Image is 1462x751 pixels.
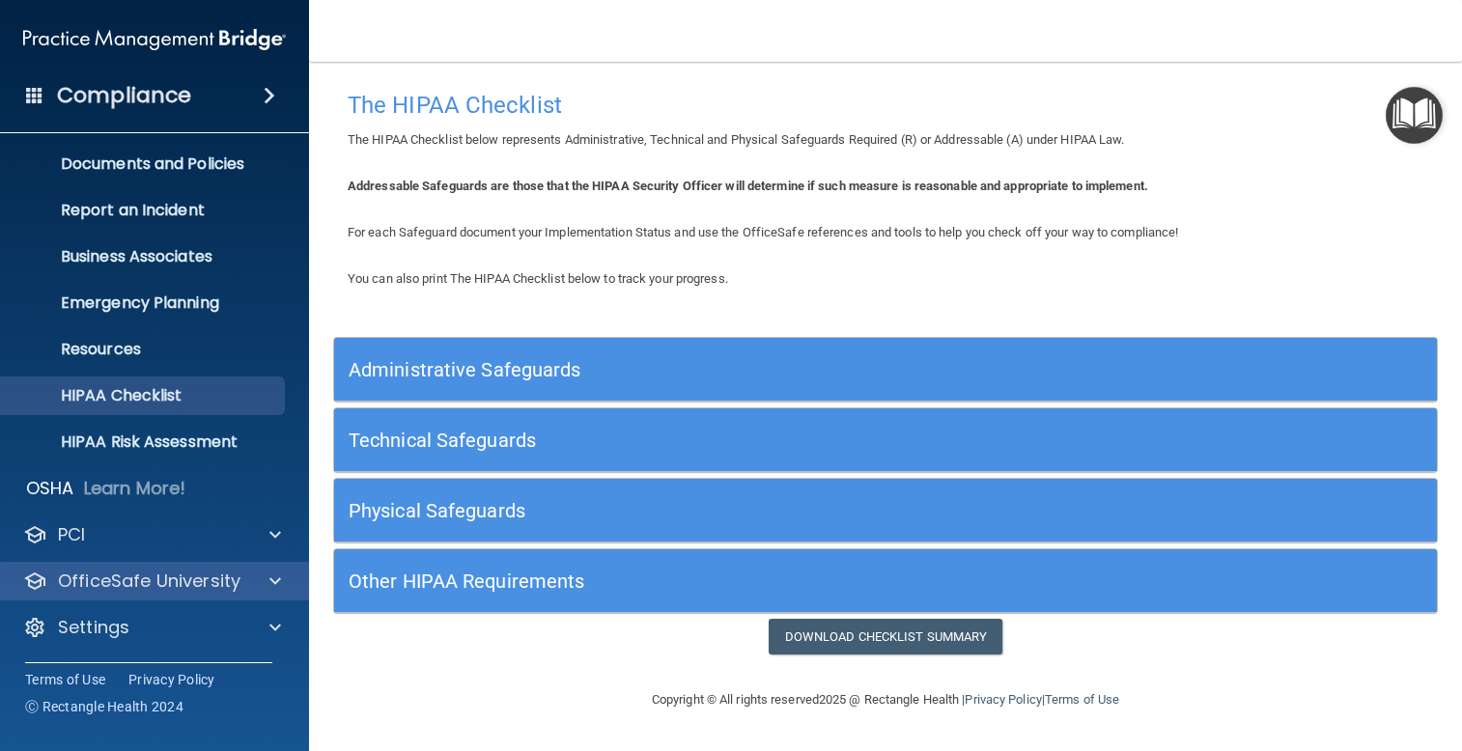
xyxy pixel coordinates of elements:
[58,570,240,593] p: OfficeSafe University
[23,570,281,593] a: OfficeSafe University
[23,616,281,639] a: Settings
[13,432,276,452] p: HIPAA Risk Assessment
[348,271,728,286] span: You can also print The HIPAA Checklist below to track your progress.
[13,154,276,174] p: Documents and Policies
[965,692,1041,707] a: Privacy Policy
[1365,618,1439,691] iframe: Drift Widget Chat Controller
[349,570,1147,592] h5: Other HIPAA Requirements
[349,430,1147,451] h5: Technical Safeguards
[25,697,183,716] span: Ⓒ Rectangle Health 2024
[349,359,1147,380] h5: Administrative Safeguards
[13,340,276,359] p: Resources
[128,670,215,689] a: Privacy Policy
[533,669,1238,731] div: Copyright © All rights reserved 2025 @ Rectangle Health | |
[13,201,276,220] p: Report an Incident
[348,132,1125,147] span: The HIPAA Checklist below represents Administrative, Technical and Physical Safeguards Required (...
[1386,87,1443,144] button: Open Resource Center
[58,616,129,639] p: Settings
[58,523,85,546] p: PCI
[1045,692,1119,707] a: Terms of Use
[13,386,276,405] p: HIPAA Checklist
[348,179,1148,193] b: Addressable Safeguards are those that the HIPAA Security Officer will determine if such measure i...
[13,293,276,313] p: Emergency Planning
[348,225,1178,239] span: For each Safeguard document your Implementation Status and use the OfficeSafe references and tool...
[23,20,286,59] img: PMB logo
[348,93,1423,118] h4: The HIPAA Checklist
[25,670,105,689] a: Terms of Use
[26,477,74,500] p: OSHA
[23,523,281,546] a: PCI
[349,500,1147,521] h5: Physical Safeguards
[57,82,191,109] h4: Compliance
[13,247,276,266] p: Business Associates
[84,477,186,500] p: Learn More!
[769,619,1003,654] a: Download Checklist Summary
